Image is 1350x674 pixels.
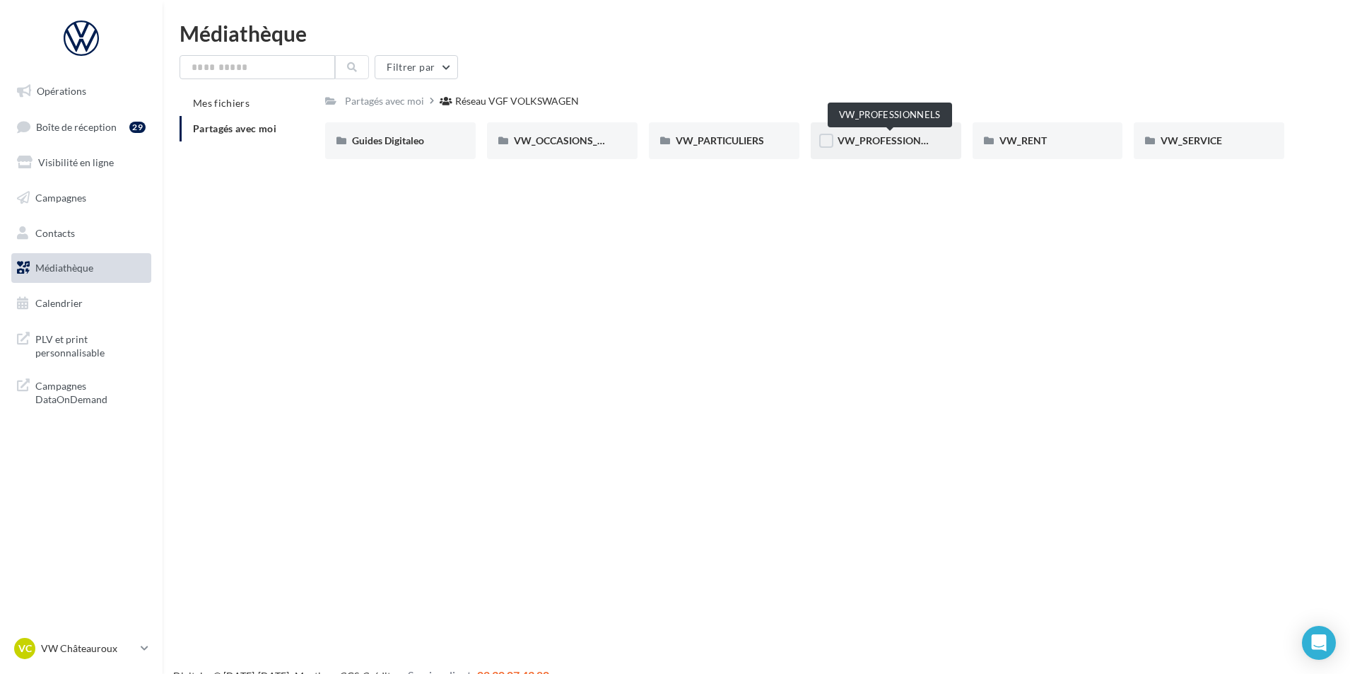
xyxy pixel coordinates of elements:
[514,134,652,146] span: VW_OCCASIONS_GARANTIES
[35,226,75,238] span: Contacts
[838,134,945,146] span: VW_PROFESSIONNELS
[1161,134,1222,146] span: VW_SERVICE
[352,134,424,146] span: Guides Digitaleo
[8,253,154,283] a: Médiathèque
[35,297,83,309] span: Calendrier
[193,97,250,109] span: Mes fichiers
[41,641,135,656] p: VW Châteauroux
[375,55,458,79] button: Filtrer par
[1302,626,1336,660] div: Open Intercom Messenger
[193,122,276,134] span: Partagés avec moi
[8,183,154,213] a: Campagnes
[999,134,1047,146] span: VW_RENT
[8,289,154,318] a: Calendrier
[38,156,114,168] span: Visibilité en ligne
[35,376,146,407] span: Campagnes DataOnDemand
[8,371,154,412] a: Campagnes DataOnDemand
[8,219,154,248] a: Contacts
[11,635,151,662] a: VC VW Châteauroux
[8,148,154,178] a: Visibilité en ligne
[18,641,32,656] span: VC
[345,94,424,108] div: Partagés avec moi
[8,76,154,106] a: Opérations
[35,192,86,204] span: Campagnes
[36,120,117,132] span: Boîte de réception
[676,134,764,146] span: VW_PARTICULIERS
[455,94,579,108] div: Réseau VGF VOLKSWAGEN
[35,330,146,360] span: PLV et print personnalisable
[8,112,154,142] a: Boîte de réception29
[129,122,146,133] div: 29
[35,262,93,274] span: Médiathèque
[8,324,154,366] a: PLV et print personnalisable
[180,23,1333,44] div: Médiathèque
[37,85,86,97] span: Opérations
[828,103,952,127] div: VW_PROFESSIONNELS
